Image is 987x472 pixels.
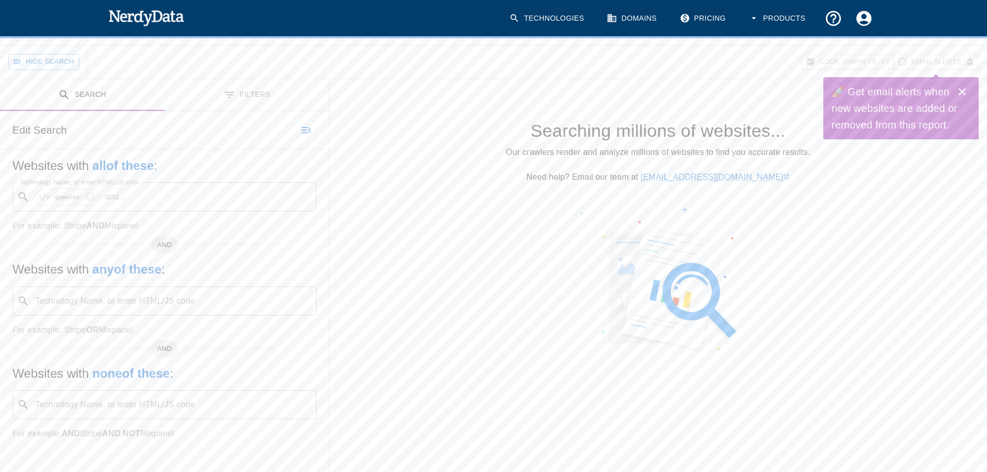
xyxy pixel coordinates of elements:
[102,429,140,438] b: AND NOT
[832,83,958,133] h6: 🚀 Get email alerts when new websites are added or removed from this report.
[818,3,849,34] button: Support and Documentation
[742,3,814,34] button: Products
[12,158,317,174] h5: Websites with :
[62,429,80,438] b: AND
[151,240,178,250] span: AND
[849,3,879,34] button: Account Settings
[935,398,975,438] iframe: Drift Widget Chat Controller
[108,7,184,28] img: NerdyData.com
[674,3,734,34] a: Pricing
[101,191,130,203] p: and ...
[952,81,972,102] button: Close
[641,173,790,181] a: [EMAIL_ADDRESS][DOMAIN_NAME]
[503,3,592,34] a: Technologies
[8,54,79,70] button: Hide Search
[600,3,665,34] a: Domains
[165,79,330,111] button: Filters
[20,178,139,187] label: Technology Name, or enter HTML/JS code
[12,220,317,232] p: For example: Stripe Mixpanel
[12,122,67,138] h6: Edit Search
[346,146,970,183] p: Our crawlers render and analyze millions of websites to find you accurate results. Need help? Ema...
[12,365,317,382] h5: Websites with :
[86,221,104,230] b: AND
[92,262,161,276] b: any of these
[12,324,317,336] p: For example: Stripe Mixpanel
[92,159,154,173] b: all of these
[151,344,178,354] span: AND
[346,120,970,142] h4: Searching millions of websites...
[86,325,98,334] b: OR
[12,261,317,278] h5: Websites with :
[92,366,169,380] b: none of these
[12,427,317,440] p: For example: Stripe Mixpanel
